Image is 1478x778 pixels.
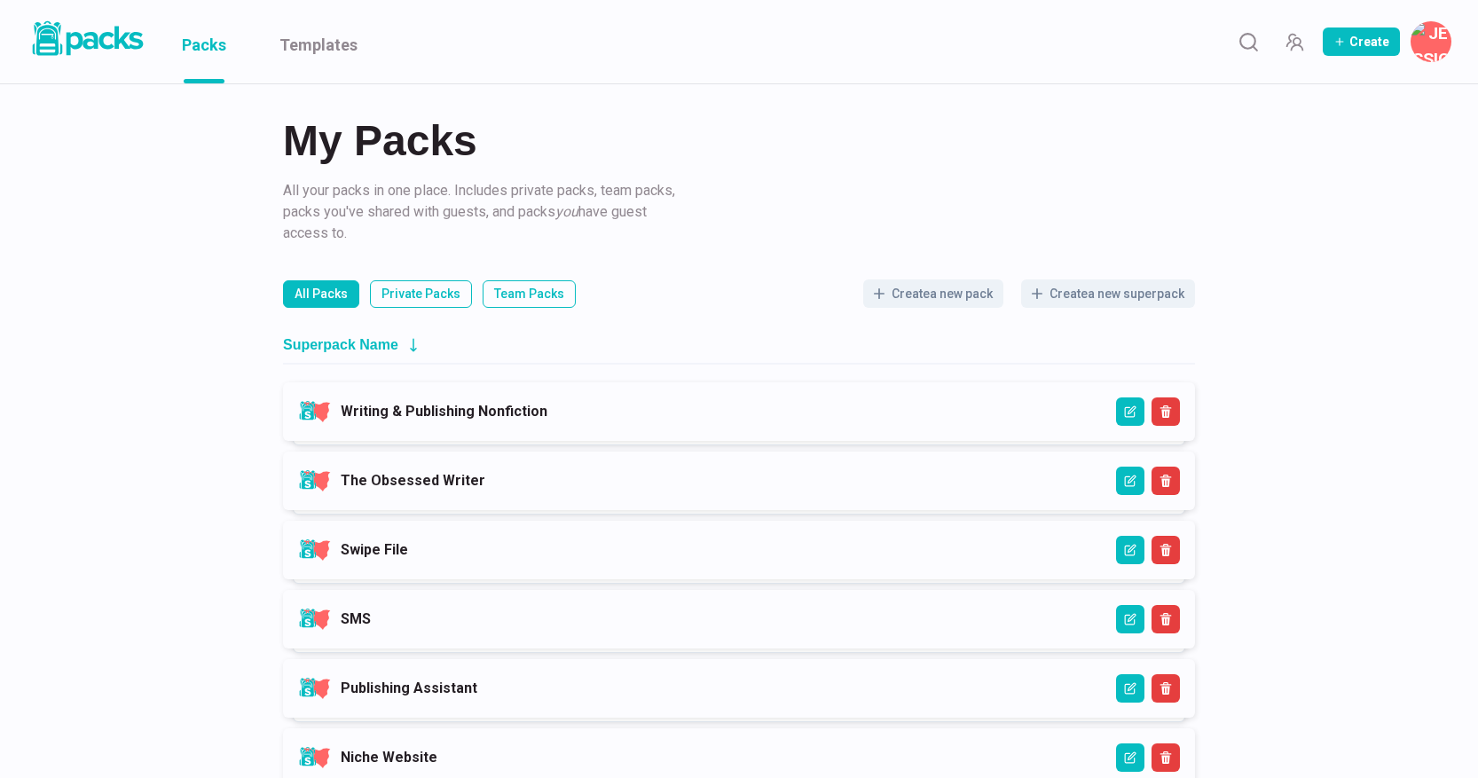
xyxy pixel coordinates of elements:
button: Delete Superpack [1152,743,1180,772]
button: Edit [1116,397,1144,426]
button: Delete Superpack [1152,397,1180,426]
button: Delete Superpack [1152,674,1180,703]
button: Edit [1116,467,1144,495]
button: Createa new superpack [1021,279,1195,308]
button: Create Pack [1323,28,1400,56]
p: Private Packs [381,285,460,303]
h2: Superpack Name [283,336,398,353]
p: Team Packs [494,285,564,303]
button: Delete Superpack [1152,467,1180,495]
button: Jessica Noel [1411,21,1451,62]
button: Manage Team Invites [1277,24,1312,59]
i: you [555,203,578,220]
button: Createa new pack [863,279,1003,308]
button: Search [1230,24,1266,59]
button: Delete Superpack [1152,605,1180,633]
h2: My Packs [283,120,1195,162]
button: Edit [1116,536,1144,564]
img: Packs logo [27,18,146,59]
a: Packs logo [27,18,146,66]
p: All your packs in one place. Includes private packs, team packs, packs you've shared with guests,... [283,180,682,244]
p: All Packs [295,285,348,303]
button: Edit [1116,605,1144,633]
button: Edit [1116,743,1144,772]
button: Edit [1116,674,1144,703]
button: Delete Superpack [1152,536,1180,564]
